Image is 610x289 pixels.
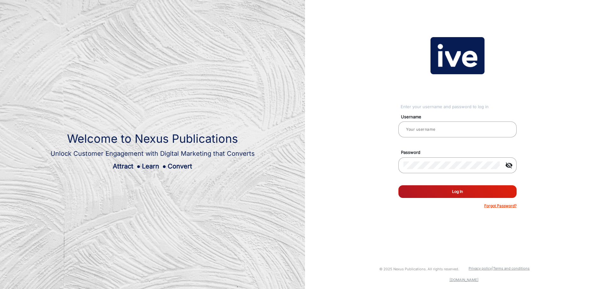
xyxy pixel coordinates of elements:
[396,114,524,120] mat-label: Username
[162,162,166,170] span: ●
[137,162,140,170] span: ●
[492,266,493,271] a: |
[469,266,492,271] a: Privacy policy
[493,266,530,271] a: Terms and conditions
[501,161,517,169] mat-icon: visibility_off
[484,203,517,209] p: Forgot Password?
[398,185,517,198] button: Log In
[450,278,478,282] a: [DOMAIN_NAME]
[51,161,255,171] div: Attract Learn Convert
[430,37,485,75] img: vmg-logo
[401,104,517,110] div: Enter your username and password to log in
[379,267,459,271] small: © 2025 Nexus Publications. All rights reserved.
[396,149,524,156] mat-label: Password
[403,126,512,133] input: Your username
[51,132,255,146] h1: Welcome to Nexus Publications
[51,149,255,158] div: Unlock Customer Engagement with Digital Marketing that Converts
